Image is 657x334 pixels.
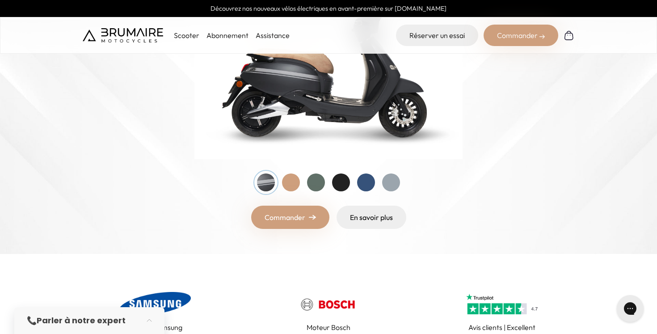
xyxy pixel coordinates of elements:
img: right-arrow.png [309,215,316,220]
a: Commander [251,206,329,229]
a: Réserver un essai [396,25,478,46]
a: Assistance [256,31,290,40]
a: Cellules Samsung [83,290,227,333]
img: right-arrow-2.png [539,34,545,39]
p: Scooter [174,30,199,41]
a: En savoir plus [337,206,406,229]
a: Abonnement [206,31,248,40]
img: Brumaire Motocycles [83,28,163,42]
img: Panier [564,30,574,41]
iframe: Gorgias live chat messenger [612,292,648,325]
p: Avis clients | Excellent [468,322,535,333]
a: Moteur Bosch [256,290,401,333]
div: Commander [484,25,558,46]
p: Moteur Bosch [307,322,350,333]
a: Avis clients | Excellent [430,290,574,333]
